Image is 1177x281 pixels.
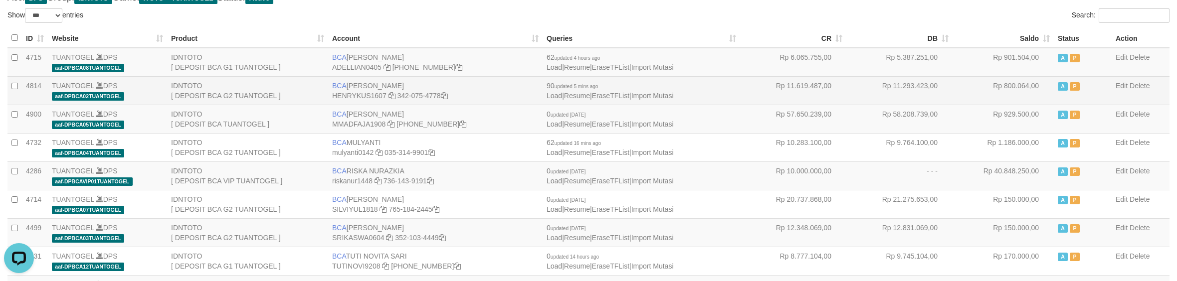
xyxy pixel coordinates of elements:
[328,105,543,133] td: [PERSON_NAME] [PHONE_NUMBER]
[1058,224,1068,233] span: Active
[846,76,953,105] td: Rp 11.293.423,00
[740,105,846,133] td: Rp 57.650.239,00
[328,190,543,218] td: [PERSON_NAME] 765-184-2445
[547,195,586,203] span: 0
[459,120,466,128] a: Copy 4062282031 to clipboard
[167,28,328,48] th: Product: activate to sort column ascending
[592,92,629,100] a: EraseTFList
[740,133,846,161] td: Rp 10.283.100,00
[1058,253,1068,261] span: Active
[564,63,590,71] a: Resume
[953,105,1054,133] td: Rp 929.500,00
[547,120,562,128] a: Load
[328,76,543,105] td: [PERSON_NAME] 342-075-4778
[48,28,167,48] th: Website: activate to sort column ascending
[551,197,586,203] span: updated [DATE]
[740,218,846,247] td: Rp 12.348.069,00
[846,48,953,77] td: Rp 5.387.251,00
[328,247,543,275] td: TUTI NOVITA SARI [PHONE_NUMBER]
[631,63,674,71] a: Import Mutasi
[332,120,386,128] a: MMADFAJA1908
[388,120,394,128] a: Copy MMADFAJA1908 to clipboard
[328,133,543,161] td: MULYANTI 035-314-9901
[547,110,674,128] span: | | |
[22,161,48,190] td: 4286
[740,190,846,218] td: Rp 20.737.868,00
[547,224,674,242] span: | | |
[389,92,395,100] a: Copy HENRYKUS1607 to clipboard
[547,252,674,270] span: | | |
[953,28,1054,48] th: Saldo: activate to sort column ascending
[953,48,1054,77] td: Rp 901.504,00
[953,247,1054,275] td: Rp 170.000,00
[332,262,380,270] a: TUTINOVI9208
[547,53,674,71] span: | | |
[1130,167,1150,175] a: Delete
[1130,82,1150,90] a: Delete
[52,121,124,129] span: aaf-DPBCA05TUANTOGEL
[1116,139,1128,146] a: Edit
[631,92,674,100] a: Import Mutasi
[52,139,94,146] a: TUANTOGEL
[547,148,562,156] a: Load
[332,110,347,118] span: BCA
[592,63,629,71] a: EraseTFList
[547,92,562,100] a: Load
[52,263,124,271] span: aaf-DPBCA12TUANTOGEL
[631,205,674,213] a: Import Mutasi
[328,28,543,48] th: Account: activate to sort column ascending
[332,195,347,203] span: BCA
[547,252,599,260] span: 0
[547,139,601,146] span: 62
[332,53,347,61] span: BCA
[631,262,674,270] a: Import Mutasi
[375,177,382,185] a: Copy riskanur1448 to clipboard
[1130,53,1150,61] a: Delete
[551,226,586,231] span: updated [DATE]
[454,262,461,270] a: Copy 5665095298 to clipboard
[592,205,629,213] a: EraseTFList
[547,167,674,185] span: | | |
[1072,8,1170,23] label: Search:
[564,205,590,213] a: Resume
[555,84,598,89] span: updated 5 mins ago
[380,205,387,213] a: Copy SILVIYUL1818 to clipboard
[740,48,846,77] td: Rp 6.065.755,00
[592,120,629,128] a: EraseTFList
[592,234,629,242] a: EraseTFList
[592,262,629,270] a: EraseTFList
[332,82,347,90] span: BCA
[332,92,387,100] a: HENRYKUS1607
[386,234,393,242] a: Copy SRIKASWA0604 to clipboard
[1130,110,1150,118] a: Delete
[52,92,124,101] span: aaf-DPBCA02TUANTOGEL
[52,195,94,203] a: TUANTOGEL
[167,133,328,161] td: IDNTOTO [ DEPOSIT BCA G2 TUANTOGEL ]
[22,190,48,218] td: 4714
[52,110,94,118] a: TUANTOGEL
[48,247,167,275] td: DPS
[384,63,391,71] a: Copy ADELLIAN0405 to clipboard
[427,177,434,185] a: Copy 7361439191 to clipboard
[52,177,133,186] span: aaf-DPBCAVIP01TUANTOGEL
[592,148,629,156] a: EraseTFList
[846,105,953,133] td: Rp 58.208.739,00
[332,224,347,232] span: BCA
[1070,167,1080,176] span: Paused
[1116,82,1128,90] a: Edit
[1130,252,1150,260] a: Delete
[52,149,124,157] span: aaf-DPBCA04TUANTOGEL
[1070,196,1080,204] span: Paused
[551,112,586,118] span: updated [DATE]
[631,148,674,156] a: Import Mutasi
[953,161,1054,190] td: Rp 40.848.250,00
[547,195,674,213] span: | | |
[376,148,383,156] a: Copy mulyanti0142 to clipboard
[1054,28,1112,48] th: Status
[1116,252,1128,260] a: Edit
[846,247,953,275] td: Rp 9.745.104,00
[846,133,953,161] td: Rp 9.764.100,00
[332,167,347,175] span: BCA
[48,218,167,247] td: DPS
[1070,224,1080,233] span: Paused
